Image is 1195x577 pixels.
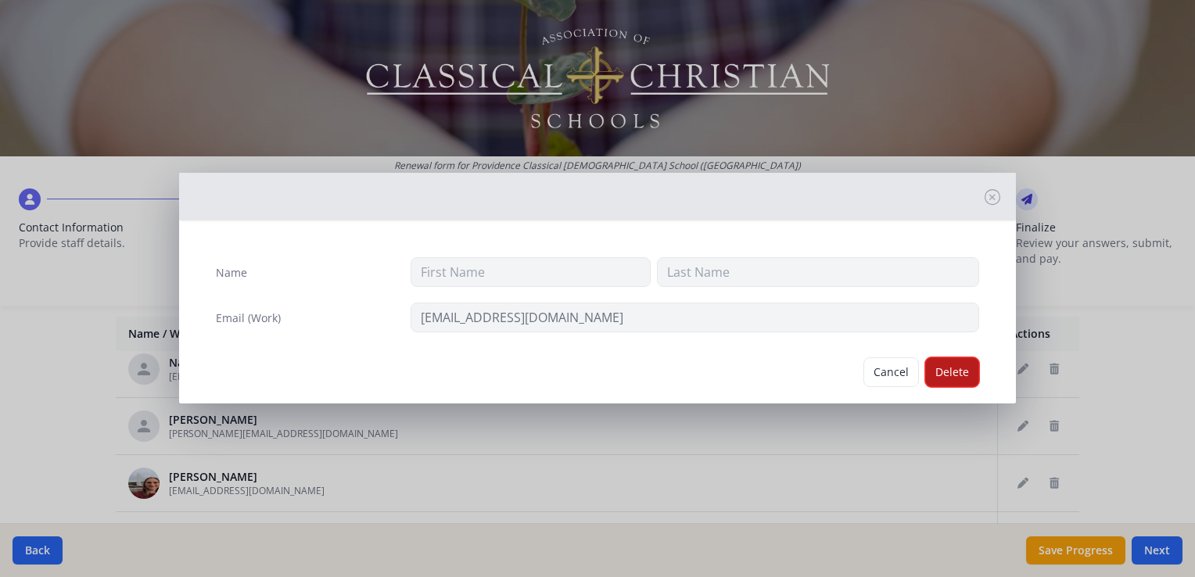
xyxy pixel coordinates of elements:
[657,257,979,287] input: Last Name
[411,303,979,332] input: contact@site.com
[411,257,651,287] input: First Name
[863,357,919,387] button: Cancel
[216,310,281,326] label: Email (Work)
[925,357,979,387] button: Delete
[216,265,247,281] label: Name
